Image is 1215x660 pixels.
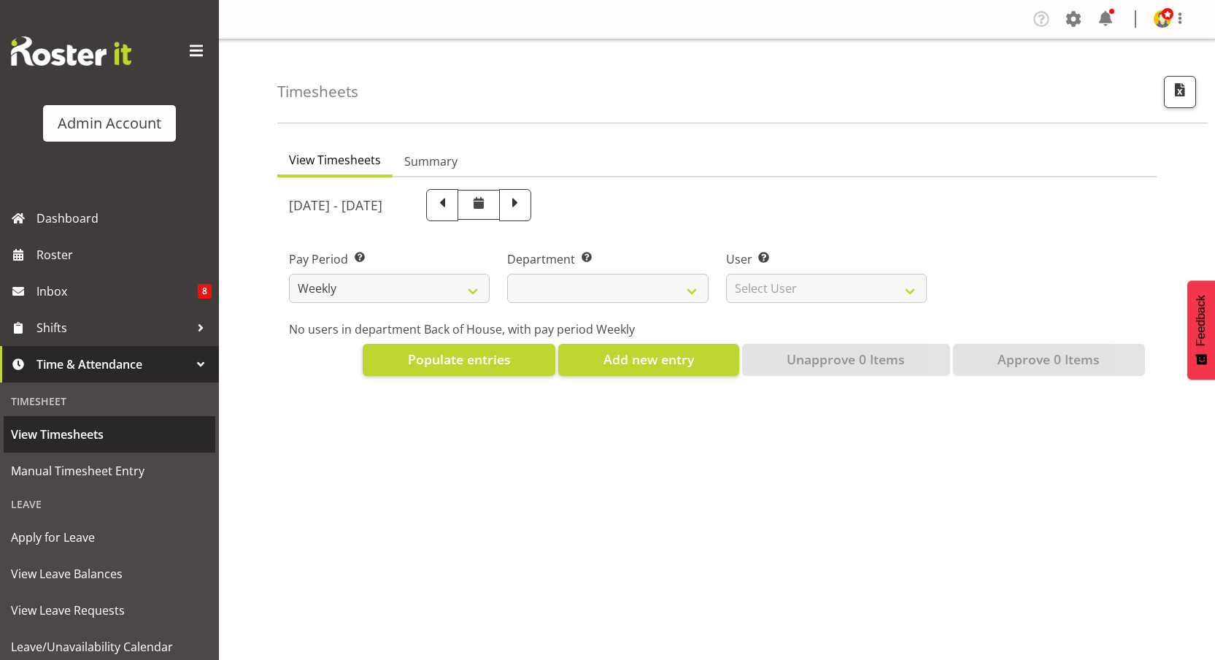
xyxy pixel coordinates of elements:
[742,344,950,376] button: Unapprove 0 Items
[36,244,212,266] span: Roster
[4,453,215,489] a: Manual Timesheet Entry
[198,284,212,299] span: 8
[953,344,1145,376] button: Approve 0 Items
[787,350,905,369] span: Unapprove 0 Items
[558,344,738,376] button: Add new entry
[58,112,161,134] div: Admin Account
[11,460,208,482] span: Manual Timesheet Entry
[1187,280,1215,380] button: Feedback - Show survey
[1195,295,1208,346] span: Feedback
[1164,76,1196,108] button: Export CSV
[11,636,208,658] span: Leave/Unavailability Calendar
[36,280,198,302] span: Inbox
[4,556,215,592] a: View Leave Balances
[11,37,131,66] img: Rosterit website logo
[726,250,927,268] label: User
[1154,10,1171,28] img: admin-rosteritf9cbda91fdf824d97c9d6345b1f660ea.png
[36,353,190,375] span: Time & Attendance
[289,250,490,268] label: Pay Period
[4,592,215,629] a: View Leave Requests
[507,250,708,268] label: Department
[408,350,511,369] span: Populate entries
[36,317,190,339] span: Shifts
[404,153,458,170] span: Summary
[289,321,1145,338] p: No users in department Back of House, with pay period Weekly
[4,416,215,453] a: View Timesheets
[11,599,208,621] span: View Leave Requests
[277,83,358,100] h4: Timesheets
[11,563,208,585] span: View Leave Balances
[11,526,208,548] span: Apply for Leave
[36,207,212,229] span: Dashboard
[4,386,215,416] div: Timesheet
[289,197,382,213] h5: [DATE] - [DATE]
[4,489,215,519] div: Leave
[363,344,555,376] button: Populate entries
[998,350,1100,369] span: Approve 0 Items
[289,151,381,169] span: View Timesheets
[4,519,215,556] a: Apply for Leave
[603,350,694,369] span: Add new entry
[11,423,208,445] span: View Timesheets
